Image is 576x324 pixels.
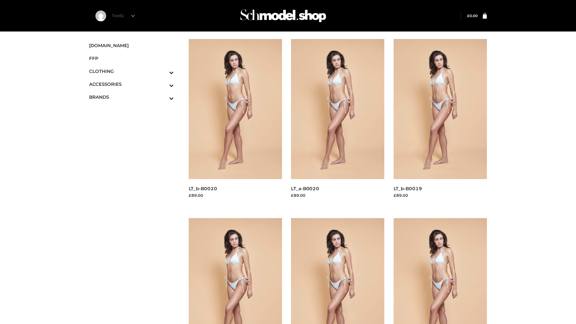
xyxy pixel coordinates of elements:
button: Toggle Submenu [153,91,174,103]
a: LT_b-B0019 [394,186,422,191]
a: Read more [394,199,416,204]
a: ACCESSORIESToggle Submenu [89,78,174,91]
span: FFP [89,55,174,62]
a: £0.00 [467,13,478,18]
a: LT_a-B0020 [291,186,319,191]
a: LT_b-B0020 [189,186,217,191]
a: FFP [89,52,174,65]
div: £89.00 [189,192,282,198]
div: £89.00 [394,192,487,198]
div: £89.00 [291,192,385,198]
a: CLOTHINGToggle Submenu [89,65,174,78]
a: [DOMAIN_NAME] [89,39,174,52]
img: Schmodel Admin 964 [238,4,328,28]
a: BRANDSToggle Submenu [89,91,174,103]
button: Toggle Submenu [153,78,174,91]
span: BRANDS [89,94,174,100]
span: [DOMAIN_NAME] [89,42,174,49]
a: Read more [291,199,313,204]
a: Test51 [112,13,135,18]
bdi: 0.00 [467,13,478,18]
a: Read more [189,199,211,204]
button: Toggle Submenu [153,65,174,78]
span: £ [467,13,469,18]
span: CLOTHING [89,68,174,75]
span: ACCESSORIES [89,81,174,88]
